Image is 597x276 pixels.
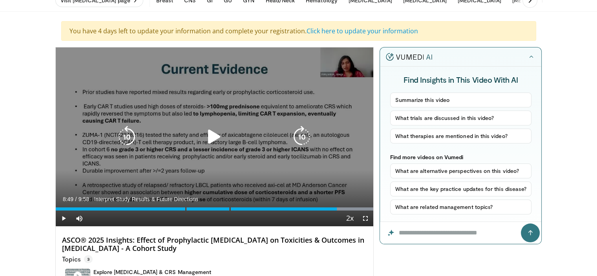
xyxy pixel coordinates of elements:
[390,111,532,125] button: What trials are discussed in this video?
[56,207,374,211] div: Progress Bar
[390,93,532,107] button: Summarize this video
[79,196,89,202] span: 9:58
[62,236,367,253] h4: ASCO® 2025 Insights: Effect of Prophylactic [MEDICAL_DATA] on Toxicities & Outcomes in [MEDICAL_D...
[390,200,532,214] button: What are related management topics?
[390,129,532,143] button: What therapies are mentioned in this video?
[75,196,77,202] span: /
[390,154,532,160] p: Find more videos on Vumedi
[63,196,73,202] span: 8:49
[390,182,532,196] button: What are the key practice updates for this disease?
[84,255,93,263] span: 3
[71,211,87,226] button: Mute
[386,53,432,61] img: vumedi-ai-logo.v2.svg
[94,196,198,203] span: Interpret Study Results & Future Directions
[358,211,373,226] button: Fullscreen
[62,255,93,263] p: Topics
[56,47,374,227] video-js: Video Player
[390,74,532,85] h4: Find Insights in This Video With AI
[380,222,541,244] input: Question for the AI
[56,211,71,226] button: Play
[307,27,418,35] a: Click here to update your information
[93,269,212,276] h4: Explore [MEDICAL_DATA] & CRS Management
[342,211,358,226] button: Playback Rate
[390,163,532,178] button: What are alternative perspectives on this video?
[61,21,536,41] div: You have 4 days left to update your information and complete your registration.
